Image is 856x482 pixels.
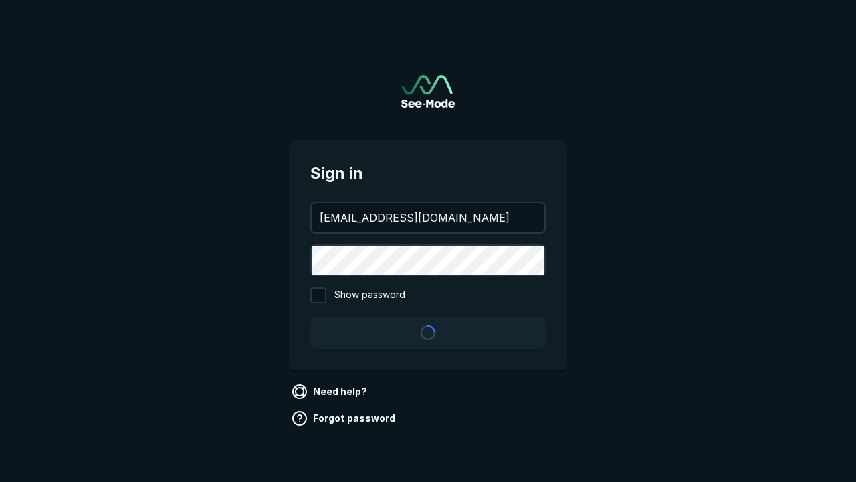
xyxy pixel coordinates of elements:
img: See-Mode Logo [401,75,455,108]
a: Need help? [289,381,372,402]
a: Go to sign in [401,75,455,108]
span: Show password [334,287,405,303]
span: Sign in [310,161,546,185]
a: Forgot password [289,408,401,429]
input: your@email.com [312,203,544,232]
